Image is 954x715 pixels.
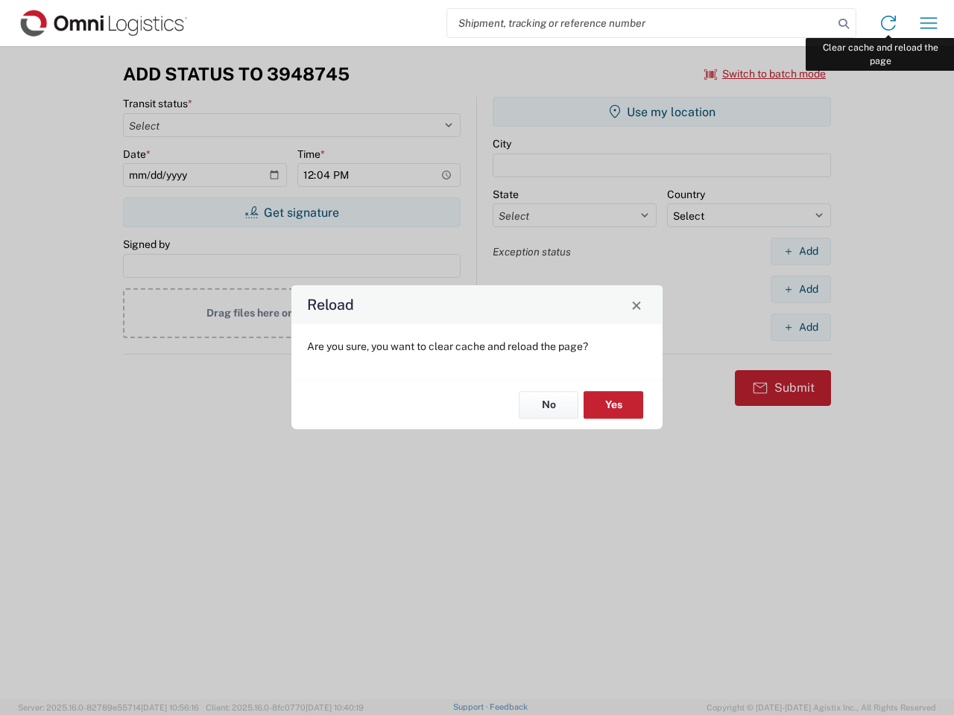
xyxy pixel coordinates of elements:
input: Shipment, tracking or reference number [447,9,833,37]
button: Close [626,294,647,315]
button: No [519,391,578,419]
button: Yes [584,391,643,419]
h4: Reload [307,294,354,316]
p: Are you sure, you want to clear cache and reload the page? [307,340,647,353]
